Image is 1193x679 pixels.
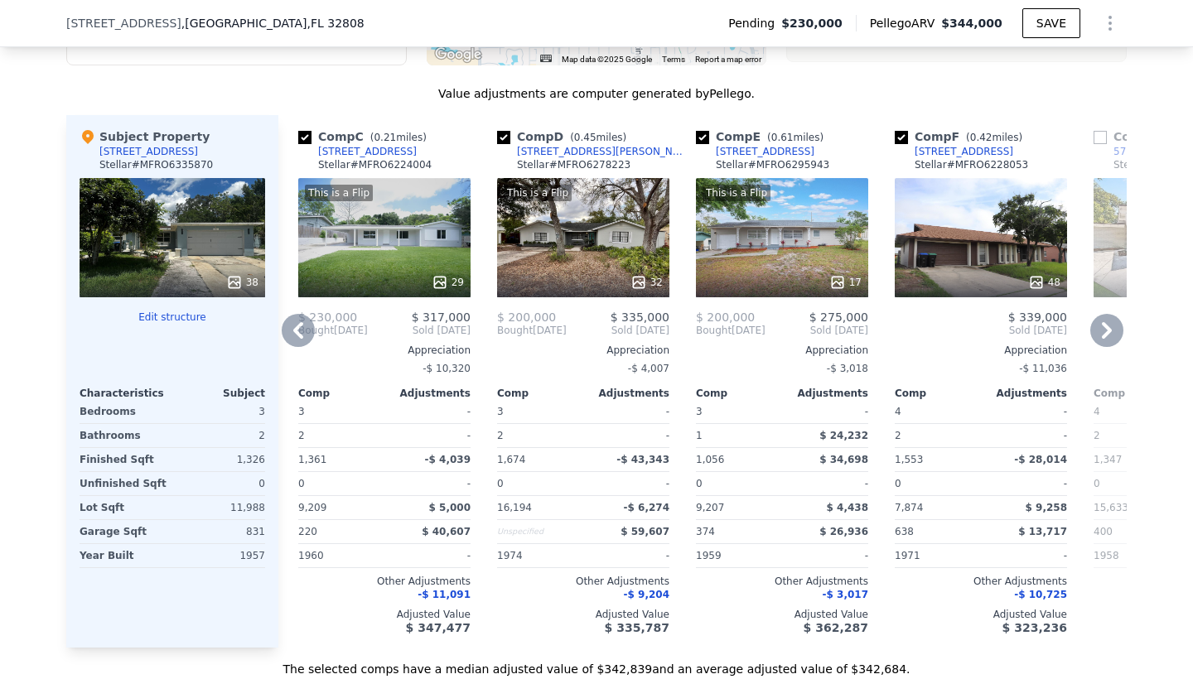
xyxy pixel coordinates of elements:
[703,185,770,201] div: This is a Flip
[176,448,265,471] div: 1,326
[497,145,689,158] a: [STREET_ADDRESS][PERSON_NAME]
[497,454,525,465] span: 1,674
[66,15,181,31] span: [STREET_ADDRESS]
[785,400,868,423] div: -
[630,274,663,291] div: 32
[99,145,198,158] div: [STREET_ADDRESS]
[616,454,669,465] span: -$ 43,343
[605,621,669,634] span: $ 335,787
[517,158,630,171] div: Stellar # MFRO6278223
[497,406,504,417] span: 3
[388,424,471,447] div: -
[298,344,471,357] div: Appreciation
[895,544,978,567] div: 1971
[66,648,1127,677] div: The selected comps have a median adjusted value of $342,839 and an average adjusted value of $342...
[696,575,868,588] div: Other Adjustments
[587,424,669,447] div: -
[981,387,1067,400] div: Adjustments
[781,15,843,31] span: $230,000
[1094,526,1113,537] span: 400
[176,496,265,519] div: 11,988
[497,324,567,337] div: [DATE]
[895,526,914,537] span: 638
[368,324,471,337] span: Sold [DATE]
[624,502,669,513] span: -$ 6,274
[696,324,732,337] span: Bought
[298,454,326,465] span: 1,361
[1094,406,1100,417] span: 4
[1094,454,1122,465] span: 1,347
[298,575,471,588] div: Other Adjustments
[819,430,868,441] span: $ 24,232
[431,44,485,65] a: Open this area in Google Maps (opens a new window)
[1026,502,1067,513] span: $ 9,258
[1014,589,1067,600] span: -$ 10,725
[624,589,669,600] span: -$ 9,204
[562,55,652,64] span: Map data ©2025 Google
[412,311,471,324] span: $ 317,000
[429,502,471,513] span: $ 5,000
[895,128,1029,145] div: Comp F
[172,387,265,400] div: Subject
[696,406,703,417] span: 3
[895,478,901,489] span: 0
[497,324,533,337] span: Bought
[497,544,580,567] div: 1974
[696,344,868,357] div: Appreciation
[497,128,633,145] div: Comp D
[696,526,715,537] span: 374
[298,311,357,324] span: $ 230,000
[181,15,365,31] span: , [GEOGRAPHIC_DATA]
[497,387,583,400] div: Comp
[298,544,381,567] div: 1960
[305,185,373,201] div: This is a Flip
[827,363,868,374] span: -$ 3,018
[307,17,364,30] span: , FL 32808
[497,478,504,489] span: 0
[823,589,868,600] span: -$ 3,017
[563,132,633,143] span: ( miles)
[567,324,669,337] span: Sold [DATE]
[621,526,669,537] span: $ 59,607
[1002,621,1067,634] span: $ 323,236
[782,387,868,400] div: Adjustments
[540,55,552,62] button: Keyboard shortcuts
[80,387,172,400] div: Characteristics
[628,363,669,374] span: -$ 4,007
[915,145,1013,158] div: [STREET_ADDRESS]
[941,17,1002,30] span: $344,000
[80,472,169,495] div: Unfinished Sqft
[99,158,213,171] div: Stellar # MFRO6335870
[504,185,572,201] div: This is a Flip
[895,145,1013,158] a: [STREET_ADDRESS]
[1094,544,1176,567] div: 1958
[318,145,417,158] div: [STREET_ADDRESS]
[895,424,978,447] div: 2
[497,502,532,513] span: 16,194
[611,311,669,324] span: $ 335,000
[388,472,471,495] div: -
[970,132,993,143] span: 0.42
[298,502,326,513] span: 9,209
[80,128,210,145] div: Subject Property
[298,424,381,447] div: 2
[418,589,471,600] span: -$ 11,091
[497,311,556,324] span: $ 200,000
[497,575,669,588] div: Other Adjustments
[785,472,868,495] div: -
[696,454,724,465] span: 1,056
[895,406,901,417] span: 4
[1094,478,1100,489] span: 0
[895,502,923,513] span: 7,874
[384,387,471,400] div: Adjustments
[1018,526,1067,537] span: $ 13,717
[1014,454,1067,465] span: -$ 28,014
[819,526,868,537] span: $ 26,936
[374,132,396,143] span: 0.21
[176,424,265,447] div: 2
[696,478,703,489] span: 0
[1094,7,1127,40] button: Show Options
[984,400,1067,423] div: -
[696,324,766,337] div: [DATE]
[716,158,829,171] div: Stellar # MFRO6295943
